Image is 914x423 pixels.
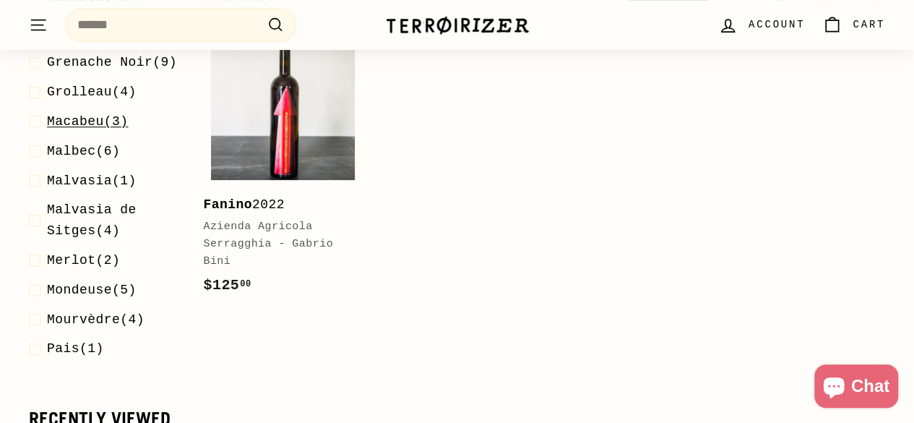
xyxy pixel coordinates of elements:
[710,4,814,46] a: Account
[47,171,137,192] span: (1)
[47,202,137,238] span: Malvasia de Sitges
[203,277,251,294] span: $125
[47,82,137,103] span: (4)
[853,17,885,33] span: Cart
[203,197,252,212] b: Fanino
[47,341,79,356] span: Pais
[47,309,145,330] span: (4)
[47,141,120,162] span: (6)
[47,111,129,132] span: (3)
[47,200,180,242] span: (4)
[47,174,112,188] span: Malvasia
[203,218,348,270] div: Azienda Agricola Serragghia - Gabrio Bini
[47,280,137,301] span: (5)
[47,250,120,271] span: (2)
[47,52,177,73] span: (9)
[47,253,96,268] span: Merlot
[814,4,894,46] a: Cart
[203,28,363,312] a: Fanino2022Azienda Agricola Serragghia - Gabrio Bini
[203,195,348,215] div: 2022
[47,338,104,359] span: (1)
[47,283,112,297] span: Mondeuse
[47,85,112,99] span: Grolleau
[47,114,104,129] span: Macabeu
[47,55,152,69] span: Grenache Noir
[749,17,805,33] span: Account
[47,312,120,327] span: Mourvèdre
[47,144,96,158] span: Malbec
[810,364,902,411] inbox-online-store-chat: Shopify online store chat
[240,279,251,289] sup: 00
